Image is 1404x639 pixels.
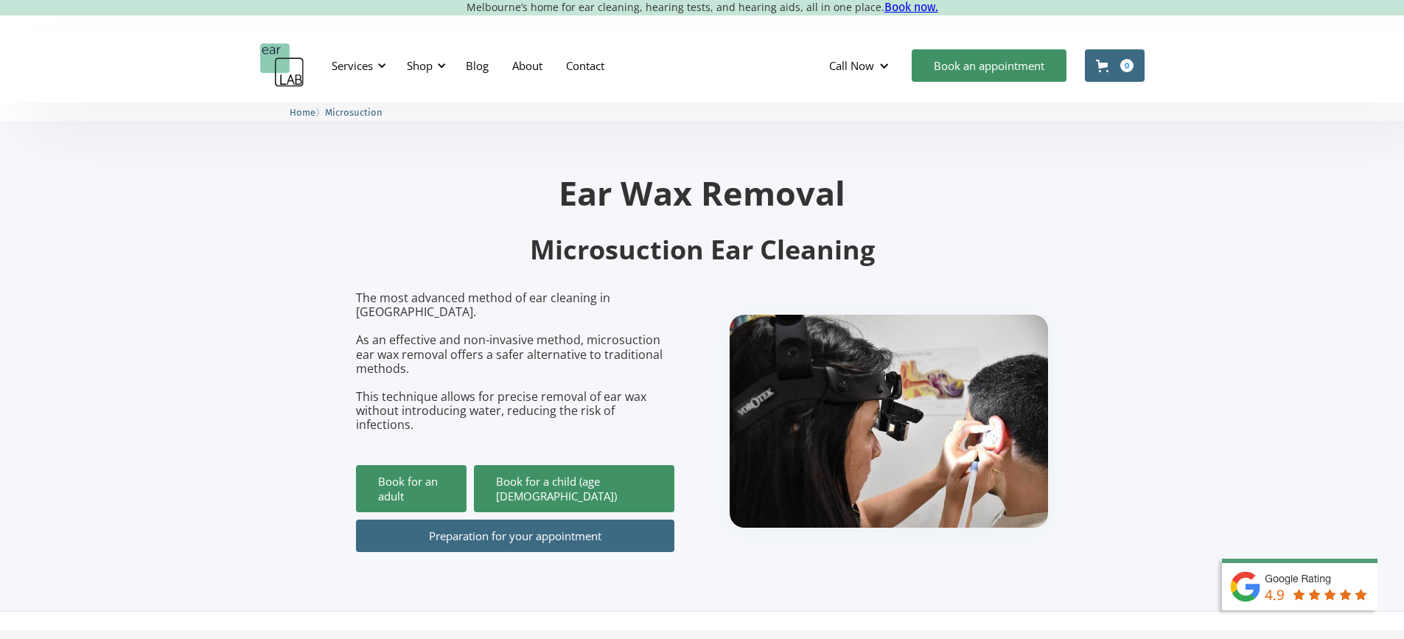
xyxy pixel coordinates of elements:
[817,43,904,88] div: Call Now
[407,58,433,73] div: Shop
[554,44,616,87] a: Contact
[356,176,1049,209] h1: Ear Wax Removal
[829,58,874,73] div: Call Now
[356,233,1049,268] h2: Microsuction Ear Cleaning
[500,44,554,87] a: About
[332,58,373,73] div: Services
[474,465,674,512] a: Book for a child (age [DEMOGRAPHIC_DATA])
[290,107,315,118] span: Home
[290,105,315,119] a: Home
[454,44,500,87] a: Blog
[356,520,674,552] a: Preparation for your appointment
[1085,49,1145,82] a: Open cart
[1120,59,1134,72] div: 0
[325,107,383,118] span: Microsuction
[260,43,304,88] a: home
[290,105,325,120] li: 〉
[912,49,1066,82] a: Book an appointment
[356,465,467,512] a: Book for an adult
[325,105,383,119] a: Microsuction
[356,291,674,433] p: The most advanced method of ear cleaning in [GEOGRAPHIC_DATA]. As an effective and non-invasive m...
[323,43,391,88] div: Services
[398,43,450,88] div: Shop
[730,315,1048,528] img: boy getting ear checked.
